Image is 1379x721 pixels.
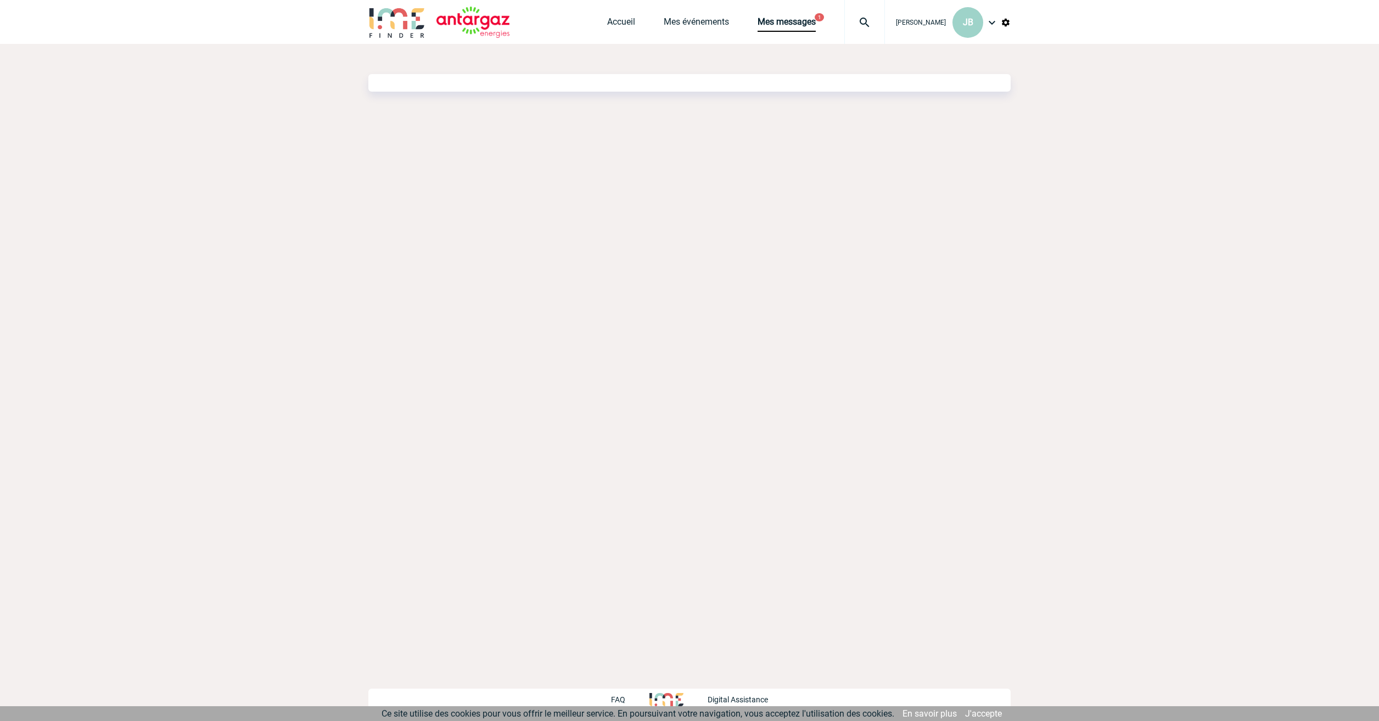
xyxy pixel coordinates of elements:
[382,708,894,719] span: Ce site utilise des cookies pour vous offrir le meilleur service. En poursuivant votre navigation...
[815,13,824,21] button: 1
[896,19,946,26] span: [PERSON_NAME]
[649,693,683,706] img: http://www.idealmeetingsevents.fr/
[607,16,635,32] a: Accueil
[611,695,625,704] p: FAQ
[963,17,973,27] span: JB
[965,708,1002,719] a: J'accepte
[664,16,729,32] a: Mes événements
[902,708,957,719] a: En savoir plus
[708,695,768,704] p: Digital Assistance
[611,694,649,704] a: FAQ
[758,16,816,32] a: Mes messages
[368,7,425,38] img: IME-Finder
